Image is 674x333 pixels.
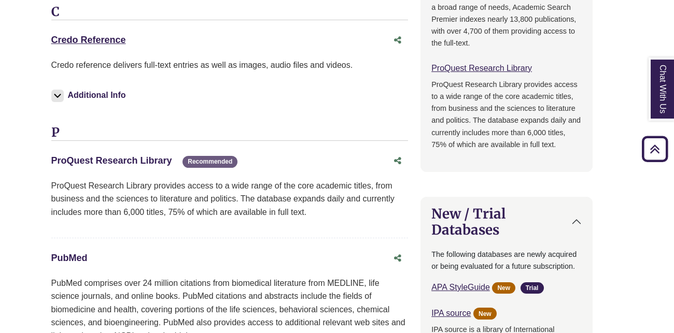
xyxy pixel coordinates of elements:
[431,283,490,292] a: APA StyleGuide
[387,249,408,268] button: Share this database
[387,31,408,50] button: Share this database
[51,125,409,141] h3: P
[638,142,671,156] a: Back to Top
[431,249,582,272] p: The following databases are newly acquired or being evaluated for a future subscription.
[521,282,544,294] span: Trial
[421,197,592,246] button: New / Trial Databases
[51,35,126,45] a: Credo Reference
[51,88,129,103] button: Additional Info
[51,59,409,72] p: Credo reference delivers full-text entries as well as images, audio files and videos.
[51,155,172,166] a: ProQuest Research Library
[51,5,409,20] h3: C
[51,253,88,263] a: PubMed
[387,151,408,171] button: Share this database
[473,308,497,320] span: New
[492,282,515,294] span: New
[431,79,582,150] p: ProQuest Research Library provides access to a wide range of the core academic titles, from busin...
[431,309,471,317] a: IPA source
[431,64,532,73] a: ProQuest Research Library
[51,179,409,219] p: ProQuest Research Library provides access to a wide range of the core academic titles, from busin...
[182,156,237,168] span: Recommended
